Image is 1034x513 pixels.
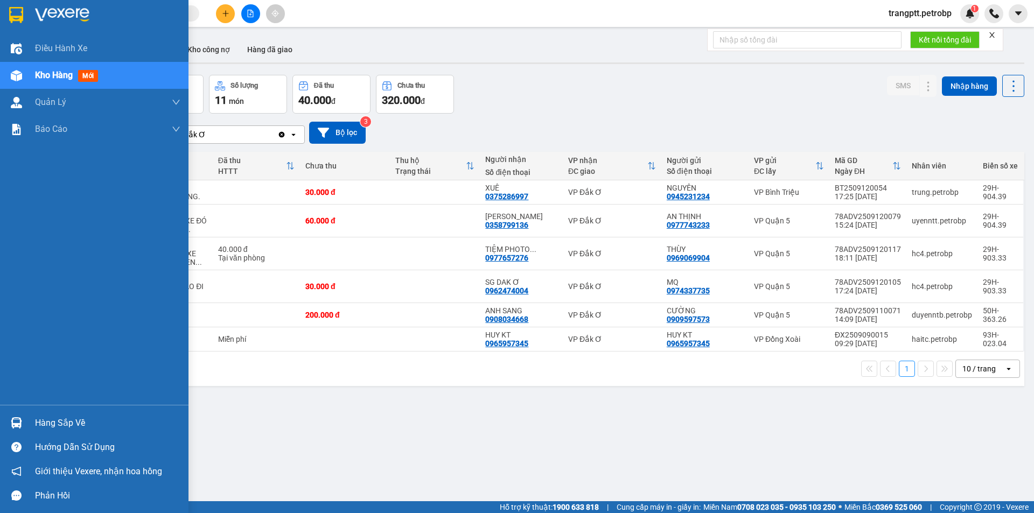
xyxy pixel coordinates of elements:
div: HTTT [218,167,286,175]
strong: 0369 525 060 [876,503,922,511]
div: 93H-023.04 [983,331,1018,348]
span: Miền Bắc [844,501,922,513]
span: 1 [973,5,976,12]
span: plus [222,10,229,17]
div: 60.000 đ [305,216,385,225]
div: VP Bình Triệu [754,188,824,196]
div: VP Đắk Ơ [172,129,206,140]
span: Cung cấp máy in - giấy in: [617,501,701,513]
div: ANH SANG [485,306,557,315]
span: question-circle [11,442,22,452]
div: 0974337735 [667,286,710,295]
div: 29H-904.39 [983,184,1018,201]
span: Kho hàng [35,70,73,80]
div: Ngày ĐH [835,167,892,175]
span: đ [421,97,425,106]
span: Báo cáo [35,122,67,136]
button: Bộ lọc [309,122,366,144]
sup: 1 [971,5,979,12]
div: VP Đắk Ơ [568,282,656,291]
input: Nhập số tổng đài [713,31,902,48]
div: Thu hộ [395,156,466,165]
div: VP Quận 5 [754,216,824,225]
div: Biển số xe [983,161,1018,170]
div: 29H-903.33 [983,278,1018,295]
div: VP gửi [754,156,815,165]
div: BT2509120054 [835,184,901,192]
div: hc4.petrobp [912,249,972,258]
div: VP Đồng Xoài [754,335,824,343]
div: 40.000 đ [218,245,295,254]
span: close [988,31,996,39]
img: warehouse-icon [11,70,22,81]
div: ĐX2509090015 [835,331,901,339]
img: phone-icon [989,9,999,18]
div: 0908034668 [485,315,528,324]
span: down [172,98,180,107]
div: Tại văn phòng [218,254,295,262]
div: 09:29 [DATE] [835,339,901,348]
th: Toggle SortBy [563,152,661,180]
div: VP nhận [568,156,647,165]
div: SG DAK Ơ [485,278,557,286]
div: HUY KT [667,331,743,339]
button: caret-down [1009,4,1028,23]
button: plus [216,4,235,23]
span: caret-down [1014,9,1023,18]
span: ⚪️ [839,505,842,509]
span: | [930,501,932,513]
span: Miền Nam [703,501,836,513]
div: 17:24 [DATE] [835,286,901,295]
input: Selected VP Đắk Ơ. [207,129,208,140]
div: Đã thu [314,82,334,89]
div: Đã thu [218,156,286,165]
svg: Clear value [277,130,286,139]
div: 0977743233 [667,221,710,229]
div: XUÊ [485,184,557,192]
div: HẢI VÂN [485,212,557,221]
div: 0969069904 [667,254,710,262]
button: file-add [241,4,260,23]
button: Chưa thu320.000đ [376,75,454,114]
div: Miễn phí [218,335,295,343]
div: duyenntb.petrobp [912,311,972,319]
div: VP Đắk Ơ [568,335,656,343]
img: warehouse-icon [11,97,22,108]
svg: open [289,130,298,139]
div: VP Quận 5 [754,311,824,319]
span: message [11,490,22,501]
div: Người gửi [667,156,743,165]
img: solution-icon [11,124,22,135]
div: THÙY [667,245,743,254]
th: Toggle SortBy [749,152,829,180]
div: 0965957345 [667,339,710,348]
div: 78ADV2509120079 [835,212,901,221]
div: AN THỊNH [667,212,743,221]
span: down [172,125,180,133]
div: HUY KT [485,331,557,339]
div: Người nhận [485,155,557,164]
span: mới [78,70,98,82]
div: 29H-904.39 [983,212,1018,229]
img: warehouse-icon [11,417,22,428]
div: 78ADV2509120105 [835,278,901,286]
div: 78ADV2509120117 [835,245,901,254]
span: món [229,97,244,106]
div: 18:11 [DATE] [835,254,901,262]
svg: open [1004,364,1013,373]
div: Hướng dẫn sử dụng [35,439,180,455]
sup: 3 [360,116,371,127]
div: VP Quận 5 [754,282,824,291]
div: 50H-363.26 [983,306,1018,324]
button: SMS [887,76,919,95]
th: Toggle SortBy [390,152,480,180]
div: TIỆM PHOTO TRUNG ẤN [485,245,557,254]
div: Số điện thoại [667,167,743,175]
button: 1 [899,361,915,377]
div: 0375286997 [485,192,528,201]
span: copyright [974,503,982,511]
strong: 0708 023 035 - 0935 103 250 [737,503,836,511]
div: MQ [667,278,743,286]
div: 78ADV2509110071 [835,306,901,315]
span: đ [331,97,336,106]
